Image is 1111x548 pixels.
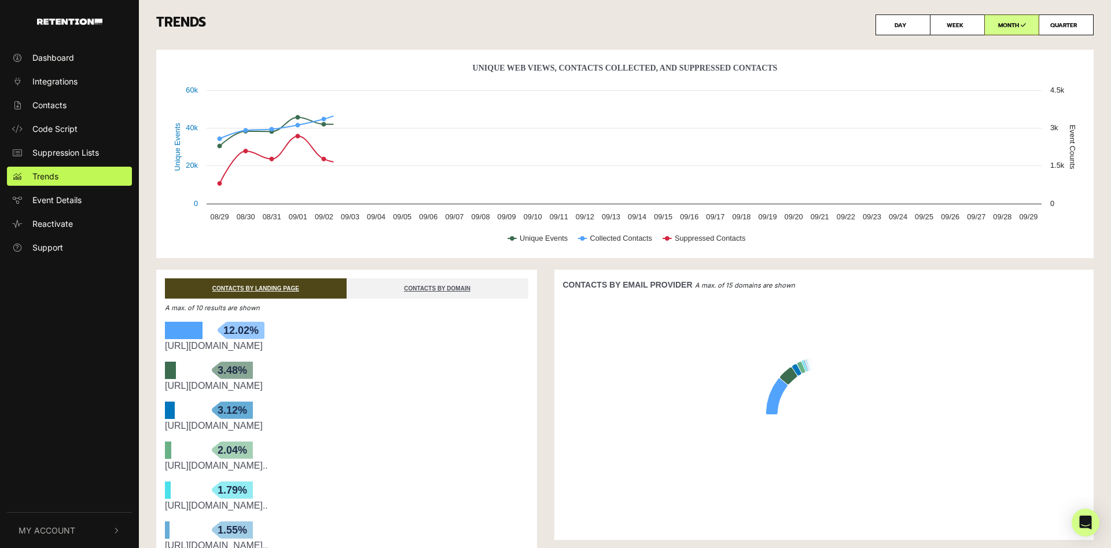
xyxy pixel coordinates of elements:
[628,212,646,221] text: 09/14
[550,212,568,221] text: 09/11
[706,212,724,221] text: 09/17
[173,123,182,171] text: Unique Events
[445,212,463,221] text: 09/07
[7,72,132,91] a: Integrations
[576,212,594,221] text: 09/12
[563,280,693,289] strong: CONTACTS BY EMAIL PROVIDER
[32,75,78,87] span: Integrations
[1068,125,1077,170] text: Event Counts
[837,212,855,221] text: 09/22
[759,212,777,221] text: 09/19
[1050,161,1065,170] text: 1.5k
[32,99,67,111] span: Contacts
[186,123,198,132] text: 40k
[590,234,652,242] text: Collected Contacts
[1039,14,1094,35] label: QUARTER
[1050,123,1058,132] text: 3k
[212,402,253,419] span: 3.12%
[1050,86,1065,94] text: 4.5k
[165,421,263,431] a: [URL][DOMAIN_NAME]
[915,212,933,221] text: 09/25
[165,459,528,473] div: https://www.globalgolf.com/golf-clubs/1070946-taylormade-qi10-ls-driver/used/
[1072,509,1099,536] div: Open Intercom Messenger
[419,212,437,221] text: 09/06
[19,524,75,536] span: My Account
[675,234,745,242] text: Suppressed Contacts
[212,481,253,499] span: 1.79%
[1050,199,1054,208] text: 0
[263,212,281,221] text: 08/31
[7,143,132,162] a: Suppression Lists
[32,241,63,253] span: Support
[211,212,229,221] text: 08/29
[32,52,74,64] span: Dashboard
[863,212,881,221] text: 09/23
[165,381,263,391] a: [URL][DOMAIN_NAME]
[889,212,907,221] text: 09/24
[165,419,528,433] div: https://www.globalgolf.com/contest/
[7,190,132,209] a: Event Details
[875,14,930,35] label: DAY
[654,212,672,221] text: 09/15
[7,214,132,233] a: Reactivate
[967,212,985,221] text: 09/27
[212,442,253,459] span: 2.04%
[165,278,347,299] a: CONTACTS BY LANDING PAGE
[347,278,528,299] a: CONTACTS BY DOMAIN
[785,212,803,221] text: 09/20
[32,170,58,182] span: Trends
[524,212,542,221] text: 09/10
[7,167,132,186] a: Trends
[289,212,307,221] text: 09/01
[237,212,255,221] text: 08/30
[602,212,620,221] text: 09/13
[37,19,102,25] img: Retention.com
[520,234,568,242] text: Unique Events
[7,119,132,138] a: Code Script
[315,212,333,221] text: 09/02
[218,322,264,339] span: 12.02%
[680,212,698,221] text: 09/16
[186,86,198,94] text: 60k
[498,212,516,221] text: 09/09
[165,461,268,470] a: [URL][DOMAIN_NAME]..
[993,212,1011,221] text: 09/28
[695,281,795,289] em: A max. of 15 domains are shown
[212,521,253,539] span: 1.55%
[1019,212,1038,221] text: 09/29
[212,362,253,379] span: 3.48%
[165,58,1085,255] svg: Unique Web Views, Contacts Collected, And Suppressed Contacts
[7,95,132,115] a: Contacts
[7,48,132,67] a: Dashboard
[194,199,198,208] text: 0
[165,501,268,510] a: [URL][DOMAIN_NAME]..
[811,212,829,221] text: 09/21
[156,14,1094,35] h3: TRENDS
[186,161,198,170] text: 20k
[32,123,78,135] span: Code Script
[32,194,82,206] span: Event Details
[341,212,359,221] text: 09/03
[165,379,528,393] div: https://www.globalgolf.com/golf-clubs/used/
[367,212,385,221] text: 09/04
[165,304,260,312] em: A max. of 10 results are shown
[732,212,751,221] text: 09/18
[32,146,99,159] span: Suppression Lists
[984,14,1039,35] label: MONTH
[165,499,528,513] div: https://www.globalgolf.com/golf-clubs/1070948-taylormade-qi10-fairway-wood/used/
[473,64,778,72] text: Unique Web Views, Contacts Collected, And Suppressed Contacts
[471,212,490,221] text: 09/08
[393,212,411,221] text: 09/05
[165,341,263,351] a: [URL][DOMAIN_NAME]
[7,513,132,548] button: My Account
[941,212,959,221] text: 09/26
[165,339,528,353] div: https://www.globalgolf.com/
[7,238,132,257] a: Support
[930,14,985,35] label: WEEK
[32,218,73,230] span: Reactivate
